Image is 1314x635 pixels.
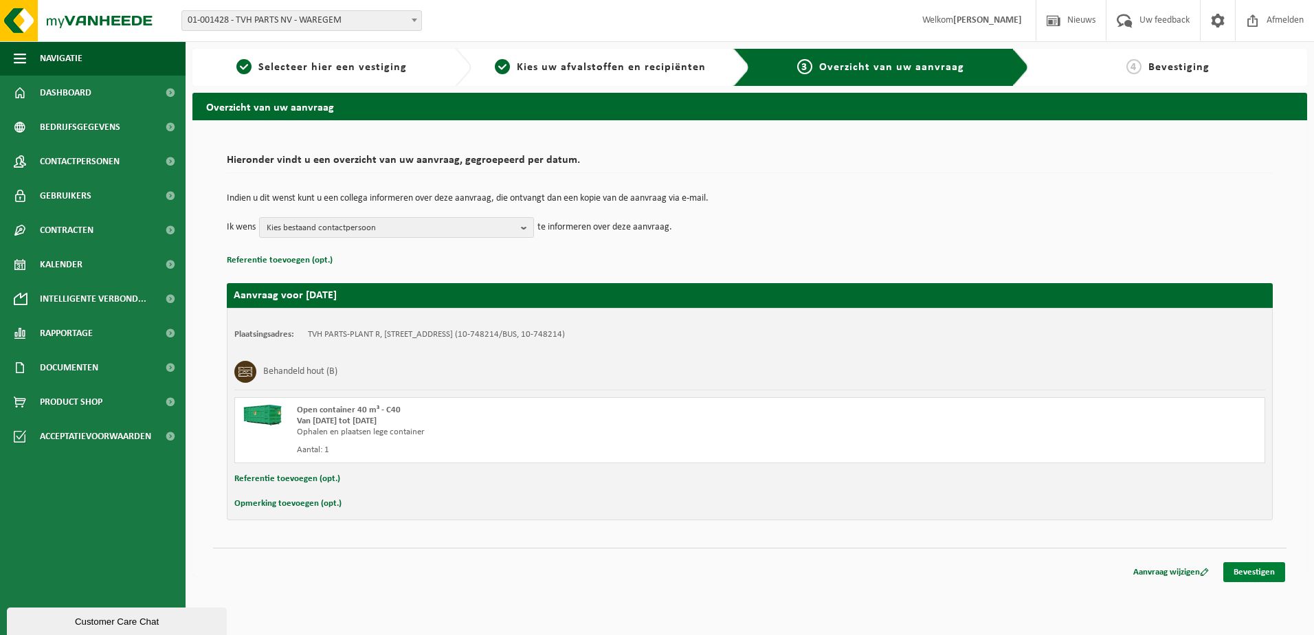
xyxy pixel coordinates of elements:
span: Contactpersonen [40,144,120,179]
span: Bevestiging [1148,62,1210,73]
p: Indien u dit wenst kunt u een collega informeren over deze aanvraag, die ontvangt dan een kopie v... [227,194,1273,203]
td: TVH PARTS-PLANT R, [STREET_ADDRESS] (10-748214/BUS, 10-748214) [308,329,565,340]
span: Intelligente verbond... [40,282,146,316]
span: Product Shop [40,385,102,419]
strong: [PERSON_NAME] [953,15,1022,25]
span: 01-001428 - TVH PARTS NV - WAREGEM [182,11,421,30]
img: HK-XC-40-GN-00.png [242,405,283,425]
strong: Plaatsingsadres: [234,330,294,339]
span: 4 [1126,59,1142,74]
span: Rapportage [40,316,93,350]
button: Opmerking toevoegen (opt.) [234,495,342,513]
span: Documenten [40,350,98,385]
span: Kies bestaand contactpersoon [267,218,515,238]
strong: Van [DATE] tot [DATE] [297,416,377,425]
button: Referentie toevoegen (opt.) [227,252,333,269]
button: Referentie toevoegen (opt.) [234,470,340,488]
a: Aanvraag wijzigen [1123,562,1219,582]
strong: Aanvraag voor [DATE] [234,290,337,301]
span: Contracten [40,213,93,247]
p: te informeren over deze aanvraag. [537,217,672,238]
a: 1Selecteer hier een vestiging [199,59,444,76]
span: Dashboard [40,76,91,110]
span: Open container 40 m³ - C40 [297,405,401,414]
p: Ik wens [227,217,256,238]
span: 1 [236,59,252,74]
span: Kies uw afvalstoffen en recipiënten [517,62,706,73]
h3: Behandeld hout (B) [263,361,337,383]
span: Overzicht van uw aanvraag [819,62,964,73]
iframe: chat widget [7,605,230,635]
a: Bevestigen [1223,562,1285,582]
h2: Overzicht van uw aanvraag [192,93,1307,120]
a: 2Kies uw afvalstoffen en recipiënten [478,59,723,76]
span: 01-001428 - TVH PARTS NV - WAREGEM [181,10,422,31]
span: Navigatie [40,41,82,76]
div: Ophalen en plaatsen lege container [297,427,805,438]
span: Gebruikers [40,179,91,213]
span: Bedrijfsgegevens [40,110,120,144]
span: Acceptatievoorwaarden [40,419,151,454]
button: Kies bestaand contactpersoon [259,217,534,238]
h2: Hieronder vindt u een overzicht van uw aanvraag, gegroepeerd per datum. [227,155,1273,173]
span: Selecteer hier een vestiging [258,62,407,73]
span: 3 [797,59,812,74]
span: 2 [495,59,510,74]
div: Aantal: 1 [297,445,805,456]
span: Kalender [40,247,82,282]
